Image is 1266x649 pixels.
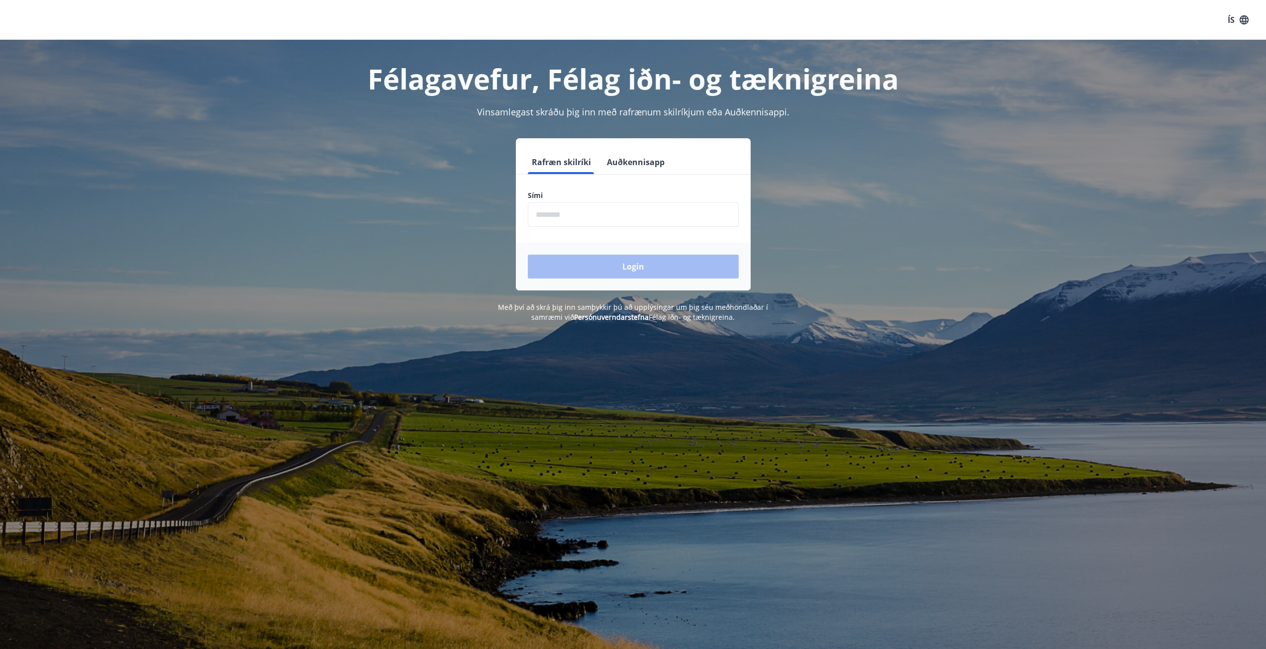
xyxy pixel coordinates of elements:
span: Með því að skrá þig inn samþykkir þú að upplýsingar um þig séu meðhöndlaðar í samræmi við Félag i... [498,302,768,322]
span: Vinsamlegast skráðu þig inn með rafrænum skilríkjum eða Auðkennisappi. [477,106,789,118]
button: Rafræn skilríki [528,150,595,174]
button: Auðkennisapp [603,150,669,174]
a: Persónuverndarstefna [574,312,649,322]
label: Sími [528,190,739,200]
button: ÍS [1222,11,1254,29]
h1: Félagavefur, Félag iðn- og tæknigreina [287,60,979,97]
